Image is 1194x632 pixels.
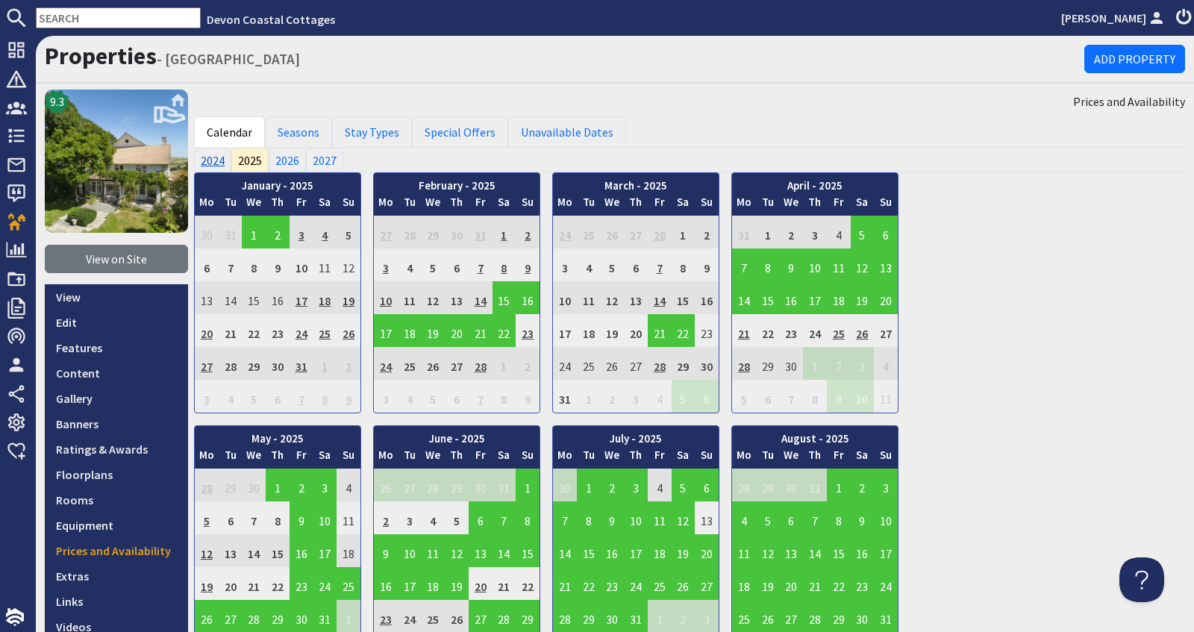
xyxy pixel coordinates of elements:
th: We [600,447,624,469]
th: Su [695,447,719,469]
th: Fr [290,447,313,469]
td: 25 [827,314,851,347]
td: 8 [313,380,337,413]
th: We [600,194,624,216]
td: 29 [756,469,780,501]
td: 10 [851,380,875,413]
td: 15 [242,281,266,314]
th: Fr [648,194,672,216]
th: Mo [374,194,398,216]
td: 28 [421,469,445,501]
th: Th [624,447,648,469]
td: 13 [445,281,469,314]
td: 7 [469,380,493,413]
a: Edit [45,310,188,335]
th: Su [874,447,898,469]
a: Content [45,360,188,386]
th: January - 2025 [195,173,360,195]
td: 19 [421,314,445,347]
img: staytech_i_w-64f4e8e9ee0a9c174fd5317b4b171b261742d2d393467e5bdba4413f4f884c10.svg [6,608,24,626]
td: 25 [577,347,601,380]
a: Floorplans [45,462,188,487]
td: 4 [874,347,898,380]
td: 10 [553,281,577,314]
td: 6 [624,248,648,281]
th: Tu [219,194,243,216]
td: 10 [803,248,827,281]
td: 24 [374,347,398,380]
td: 11 [313,248,337,281]
td: 18 [577,314,601,347]
td: 6 [219,501,243,534]
td: 5 [421,248,445,281]
td: 18 [398,314,422,347]
td: 23 [266,314,290,347]
td: 21 [469,314,493,347]
td: 3 [313,469,337,501]
td: 3 [851,347,875,380]
td: 22 [493,314,516,347]
td: 14 [469,281,493,314]
td: 8 [493,380,516,413]
td: 7 [290,380,313,413]
td: 5 [672,469,696,501]
a: Prices and Availability [45,538,188,563]
td: 1 [756,216,780,248]
td: 15 [493,281,516,314]
td: 28 [732,469,756,501]
td: 9 [266,248,290,281]
td: 14 [732,281,756,314]
th: Su [337,447,360,469]
td: 12 [600,281,624,314]
span: 9.3 [50,93,64,110]
td: 26 [421,347,445,380]
td: 5 [337,216,360,248]
th: Th [445,447,469,469]
th: Mo [732,447,756,469]
td: 6 [445,248,469,281]
a: Devon Coastal Cottages [207,12,335,27]
a: 2024 [194,148,231,172]
td: 2 [600,380,624,413]
th: Tu [219,447,243,469]
td: 13 [624,281,648,314]
th: Sa [493,447,516,469]
th: March - 2025 [553,173,719,195]
td: 12 [421,281,445,314]
a: View [45,284,188,310]
td: 20 [874,281,898,314]
th: August - 2025 [732,426,898,448]
a: View on Site [45,245,188,273]
td: 8 [242,248,266,281]
th: Su [516,194,540,216]
td: 24 [290,314,313,347]
td: 1 [827,469,851,501]
td: 21 [219,314,243,347]
td: 10 [290,248,313,281]
td: 17 [803,281,827,314]
td: 16 [516,281,540,314]
td: 30 [553,469,577,501]
td: 4 [398,248,422,281]
td: 1 [313,347,337,380]
td: 3 [553,248,577,281]
a: Equipment [45,513,188,538]
td: 5 [732,380,756,413]
td: 20 [624,314,648,347]
th: Fr [827,194,851,216]
td: 23 [779,314,803,347]
th: May - 2025 [195,426,360,448]
td: 20 [445,314,469,347]
a: 2025 [231,148,269,172]
th: Sa [672,447,696,469]
a: [PERSON_NAME] [1061,9,1167,27]
a: Add Property [1084,45,1185,73]
td: 7 [242,501,266,534]
th: We [779,194,803,216]
td: 25 [313,314,337,347]
td: 7 [219,248,243,281]
td: 2 [851,469,875,501]
td: 18 [313,281,337,314]
a: Extras [45,563,188,589]
td: 5 [195,501,219,534]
